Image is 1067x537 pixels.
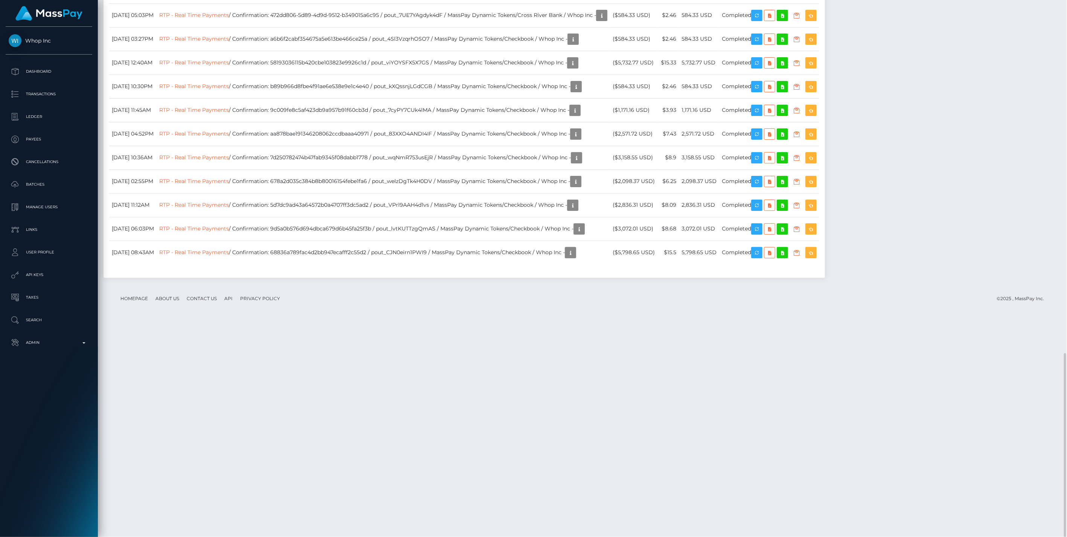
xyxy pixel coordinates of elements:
a: RTP - Real Time Payments [159,249,229,256]
p: Batches [9,179,89,190]
td: 2,836.31 USD [679,193,719,217]
td: ($584.33 USD) [610,75,658,98]
a: Homepage [117,293,151,304]
td: $7.43 [658,122,679,146]
td: [DATE] 06:03PM [109,217,157,241]
td: [DATE] 04:52PM [109,122,157,146]
td: $2.46 [658,27,679,51]
td: $8.68 [658,217,679,241]
a: Transactions [6,85,92,104]
a: API [221,293,236,304]
td: [DATE] 02:55PM [109,169,157,193]
td: Completed [719,98,819,122]
p: API Keys [9,269,89,281]
a: Batches [6,175,92,194]
img: MassPay Logo [15,6,82,21]
td: $3.93 [658,98,679,122]
td: $2.46 [658,3,679,27]
td: [DATE] 12:40AM [109,51,157,75]
td: [DATE] 10:36AM [109,146,157,169]
a: Admin [6,333,92,352]
td: Completed [719,169,819,193]
td: $2.46 [658,75,679,98]
a: Payees [6,130,92,149]
td: ($2,571.72 USD) [610,122,658,146]
td: [DATE] 08:43AM [109,241,157,264]
a: RTP - Real Time Payments [159,12,229,18]
td: ($2,098.37 USD) [610,169,658,193]
td: / Confirmation: 9d5a0b576d694dbca679d6b45fa25f3b / pout_lvtKUTTzgQmAS / MassPay Dynamic Tokens/Ch... [157,217,610,241]
td: $15.5 [658,241,679,264]
td: / Confirmation: 9c009fe8c5af423db9a957b91f60cb3d / pout_7cyPY7CUk4lMA / MassPay Dynamic Tokens/Ch... [157,98,610,122]
td: [DATE] 05:03PM [109,3,157,27]
td: ($584.33 USD) [610,27,658,51]
td: 1,171.16 USD [679,98,719,122]
p: Ledger [9,111,89,122]
a: Cancellations [6,153,92,171]
td: ($3,072.01 USD) [610,217,658,241]
td: Completed [719,122,819,146]
td: 5,798.65 USD [679,241,719,264]
a: RTP - Real Time Payments [159,59,229,66]
p: Transactions [9,88,89,100]
td: ($1,171.16 USD) [610,98,658,122]
td: / Confirmation: 678a2d035c384b8b80016154febe1fa6 / pout_welzDgTk4H0DV / MassPay Dynamic Tokens/Ch... [157,169,610,193]
img: Whop Inc [9,34,21,47]
td: / Confirmation: 58193036115b420cbe103823e9926c1d / pout_viYOYSFX5X7GS / MassPay Dynamic Tokens/Ch... [157,51,610,75]
a: RTP - Real Time Payments [159,107,229,113]
td: [DATE] 10:30PM [109,75,157,98]
a: Manage Users [6,198,92,217]
td: 584.33 USD [679,3,719,27]
a: RTP - Real Time Payments [159,178,229,185]
td: Completed [719,241,819,264]
td: [DATE] 11:12AM [109,193,157,217]
td: ($2,836.31 USD) [610,193,658,217]
td: ($3,158.55 USD) [610,146,658,169]
a: RTP - Real Time Payments [159,130,229,137]
td: Completed [719,193,819,217]
td: $8.09 [658,193,679,217]
span: Whop Inc [6,37,92,44]
td: / Confirmation: a6b6f2cabf354675a5e613be466ce25a / pout_4Sl3VzqrhOSO7 / MassPay Dynamic Tokens/Ch... [157,27,610,51]
p: User Profile [9,247,89,258]
td: $8.9 [658,146,679,169]
td: Completed [719,3,819,27]
p: Manage Users [9,201,89,213]
td: [DATE] 03:27PM [109,27,157,51]
td: / Confirmation: 5d7dc9ad43a64572b0a4707ff3dc5ad2 / pout_VPrl9AAH4d1vs / MassPay Dynamic Tokens/Ch... [157,193,610,217]
td: Completed [719,75,819,98]
td: 584.33 USD [679,75,719,98]
td: 2,098.37 USD [679,169,719,193]
td: ($5,732.77 USD) [610,51,658,75]
a: RTP - Real Time Payments [159,225,229,232]
a: Links [6,220,92,239]
td: 5,732.77 USD [679,51,719,75]
p: Dashboard [9,66,89,77]
a: About Us [152,293,182,304]
td: 3,072.01 USD [679,217,719,241]
td: 584.33 USD [679,27,719,51]
p: Admin [9,337,89,348]
td: [DATE] 11:45AM [109,98,157,122]
div: © 2025 , MassPay Inc. [997,294,1050,303]
td: / Confirmation: 472dd806-5d89-4d9d-9512-b349015a6c95 / pout_7UE7YAgdyk4dF / MassPay Dynamic Token... [157,3,610,27]
td: Completed [719,146,819,169]
p: Taxes [9,292,89,303]
a: Ledger [6,107,92,126]
a: RTP - Real Time Payments [159,201,229,208]
a: Privacy Policy [237,293,283,304]
td: 3,158.55 USD [679,146,719,169]
td: $15.33 [658,51,679,75]
td: / Confirmation: 68836a789fac4d2bb947ecafff2c55d2 / pout_CJN0eirn1PWI9 / MassPay Dynamic Tokens/Ch... [157,241,610,264]
a: Dashboard [6,62,92,81]
td: 2,571.72 USD [679,122,719,146]
td: ($584.33 USD) [610,3,658,27]
p: Cancellations [9,156,89,168]
a: RTP - Real Time Payments [159,83,229,90]
td: / Confirmation: 7d250782474b47fab9345f08dabb1778 / pout_wqNmR753usEjR / MassPay Dynamic Tokens/Ch... [157,146,610,169]
td: ($5,798.65 USD) [610,241,658,264]
td: Completed [719,27,819,51]
a: API Keys [6,265,92,284]
a: Taxes [6,288,92,307]
a: RTP - Real Time Payments [159,154,229,161]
